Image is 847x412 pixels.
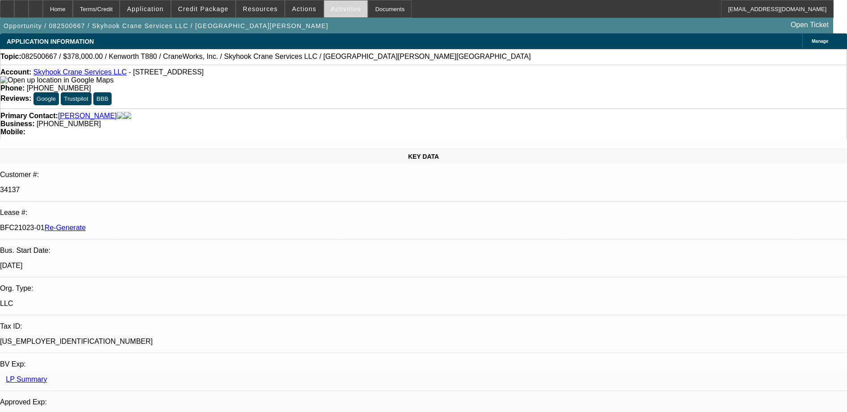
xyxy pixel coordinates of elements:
img: Open up location in Google Maps [0,76,113,84]
button: Google [33,92,59,105]
span: Manage [812,39,828,44]
span: Actions [292,5,317,12]
button: Activities [324,0,368,17]
button: Credit Package [171,0,235,17]
a: Open Ticket [787,17,832,33]
span: Resources [243,5,278,12]
a: Re-Generate [45,224,86,231]
strong: Topic: [0,53,21,61]
button: Resources [236,0,284,17]
span: Application [127,5,163,12]
a: View Google Maps [0,76,113,84]
a: Skyhook Crane Services LLC [33,68,127,76]
button: BBB [93,92,112,105]
img: facebook-icon.png [117,112,124,120]
span: APPLICATION INFORMATION [7,38,94,45]
strong: Account: [0,68,31,76]
button: Actions [285,0,323,17]
span: Activities [331,5,361,12]
button: Trustpilot [61,92,91,105]
button: Application [120,0,170,17]
span: [PHONE_NUMBER] [27,84,91,92]
span: 082500667 / $378,000.00 / Kenworth T880 / CraneWorks, Inc. / Skyhook Crane Services LLC / [GEOGRA... [21,53,531,61]
strong: Phone: [0,84,25,92]
span: Credit Package [178,5,229,12]
strong: Business: [0,120,34,128]
span: - [STREET_ADDRESS] [129,68,204,76]
a: [PERSON_NAME] [58,112,117,120]
a: LP Summary [6,375,47,383]
span: [PHONE_NUMBER] [37,120,101,128]
strong: Primary Contact: [0,112,58,120]
span: KEY DATA [408,153,439,160]
strong: Reviews: [0,95,31,102]
span: Opportunity / 082500667 / Skyhook Crane Services LLC / [GEOGRAPHIC_DATA][PERSON_NAME] [4,22,328,29]
img: linkedin-icon.png [124,112,131,120]
strong: Mobile: [0,128,25,136]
